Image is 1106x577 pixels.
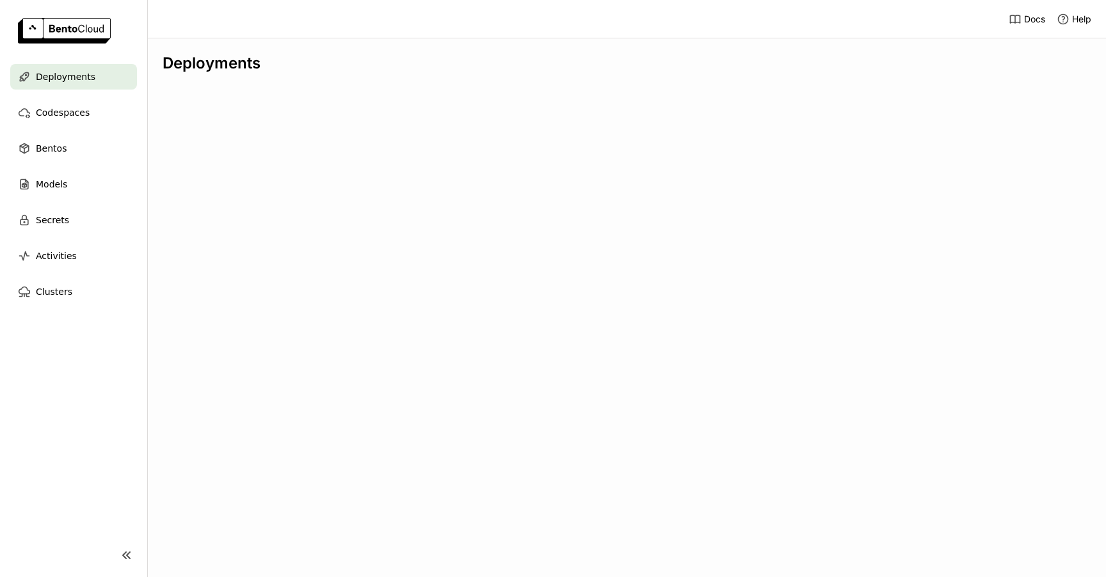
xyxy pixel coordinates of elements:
a: Activities [10,243,137,269]
span: Docs [1024,13,1045,25]
a: Docs [1009,13,1045,26]
span: Activities [36,248,77,264]
span: Bentos [36,141,67,156]
span: Secrets [36,212,69,228]
span: Clusters [36,284,72,299]
span: Models [36,177,67,192]
span: Deployments [36,69,95,84]
div: Deployments [163,54,1091,73]
img: logo [18,18,111,43]
a: Models [10,171,137,197]
a: Secrets [10,207,137,233]
span: Help [1072,13,1091,25]
a: Bentos [10,136,137,161]
div: Help [1057,13,1091,26]
span: Codespaces [36,105,90,120]
a: Clusters [10,279,137,304]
